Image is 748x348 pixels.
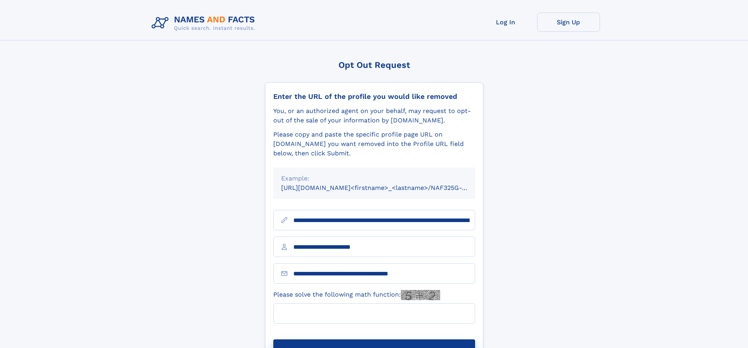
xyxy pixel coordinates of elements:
div: Opt Out Request [265,60,483,70]
div: Please copy and paste the specific profile page URL on [DOMAIN_NAME] you want removed into the Pr... [273,130,475,158]
a: Sign Up [537,13,600,32]
small: [URL][DOMAIN_NAME]<firstname>_<lastname>/NAF325G-xxxxxxxx [281,184,490,191]
a: Log In [474,13,537,32]
label: Please solve the following math function: [273,290,440,300]
div: Enter the URL of the profile you would like removed [273,92,475,101]
div: You, or an authorized agent on your behalf, may request to opt-out of the sale of your informatio... [273,106,475,125]
div: Example: [281,174,467,183]
img: Logo Names and Facts [148,13,262,34]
